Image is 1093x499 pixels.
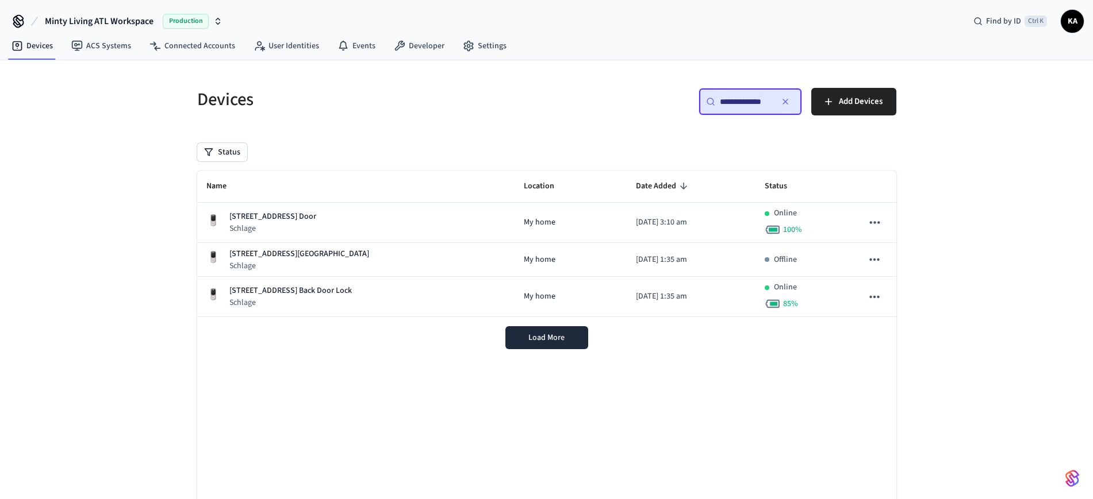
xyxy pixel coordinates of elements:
[244,36,328,56] a: User Identities
[163,14,209,29] span: Production
[811,88,896,115] button: Add Devices
[524,216,555,229] span: My home
[454,36,516,56] a: Settings
[229,248,369,260] p: [STREET_ADDRESS][GEOGRAPHIC_DATA]
[505,326,588,349] button: Load More
[765,177,802,195] span: Status
[197,143,247,161] button: Status
[45,14,154,28] span: Minty Living ATL Workspace
[774,254,797,266] p: Offline
[524,291,555,303] span: My home
[839,94,883,109] span: Add Devices
[636,177,691,195] span: Date Added
[385,36,454,56] a: Developer
[1061,10,1084,33] button: KA
[774,207,797,219] p: Online
[1065,469,1079,488] img: SeamLogoGradient.69752ec5.svg
[524,254,555,266] span: My home
[206,250,220,264] img: Yale Assure Touchscreen Wifi Smart Lock, Satin Nickel, Front
[636,216,747,229] p: [DATE] 3:10 am
[229,260,369,272] p: Schlage
[2,36,62,56] a: Devices
[229,297,352,308] p: Schlage
[783,224,802,235] span: 100 %
[229,285,352,297] p: [STREET_ADDRESS] Back Door Lock
[206,214,220,227] img: Yale Assure Touchscreen Wifi Smart Lock, Satin Nickel, Front
[1062,11,1083,32] span: KA
[1025,16,1047,27] span: Ctrl K
[783,298,798,310] span: 85 %
[636,254,747,266] p: [DATE] 1:35 am
[774,281,797,293] p: Online
[986,16,1021,27] span: Find by ID
[328,36,385,56] a: Events
[229,223,316,234] p: Schlage
[528,332,565,343] span: Load More
[524,177,569,195] span: Location
[197,88,540,111] h5: Devices
[206,177,241,195] span: Name
[140,36,244,56] a: Connected Accounts
[636,291,747,303] p: [DATE] 1:35 am
[197,171,896,317] table: sticky table
[206,288,220,301] img: Yale Assure Touchscreen Wifi Smart Lock, Satin Nickel, Front
[229,211,316,223] p: [STREET_ADDRESS] Door
[964,11,1056,32] div: Find by IDCtrl K
[62,36,140,56] a: ACS Systems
